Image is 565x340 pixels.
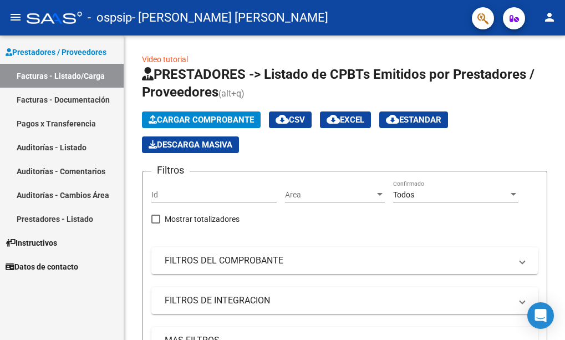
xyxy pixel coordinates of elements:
[88,6,132,30] span: - ospsip
[151,163,190,178] h3: Filtros
[142,111,261,128] button: Cargar Comprobante
[151,247,538,274] mat-expansion-panel-header: FILTROS DEL COMPROBANTE
[386,113,399,126] mat-icon: cloud_download
[142,67,535,100] span: PRESTADORES -> Listado de CPBTs Emitidos por Prestadores / Proveedores
[276,115,305,125] span: CSV
[6,261,78,273] span: Datos de contacto
[9,11,22,24] mat-icon: menu
[285,190,375,200] span: Area
[142,136,239,153] button: Descarga Masiva
[327,113,340,126] mat-icon: cloud_download
[6,237,57,249] span: Instructivos
[165,255,511,267] mat-panel-title: FILTROS DEL COMPROBANTE
[327,115,364,125] span: EXCEL
[218,88,245,99] span: (alt+q)
[149,140,232,150] span: Descarga Masiva
[132,6,328,30] span: - [PERSON_NAME] [PERSON_NAME]
[142,136,239,153] app-download-masive: Descarga masiva de comprobantes (adjuntos)
[386,115,441,125] span: Estandar
[543,11,556,24] mat-icon: person
[393,190,414,199] span: Todos
[320,111,371,128] button: EXCEL
[142,55,188,64] a: Video tutorial
[6,46,106,58] span: Prestadores / Proveedores
[165,295,511,307] mat-panel-title: FILTROS DE INTEGRACION
[379,111,448,128] button: Estandar
[149,115,254,125] span: Cargar Comprobante
[527,302,554,329] div: Open Intercom Messenger
[269,111,312,128] button: CSV
[276,113,289,126] mat-icon: cloud_download
[151,287,538,314] mat-expansion-panel-header: FILTROS DE INTEGRACION
[165,212,240,226] span: Mostrar totalizadores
